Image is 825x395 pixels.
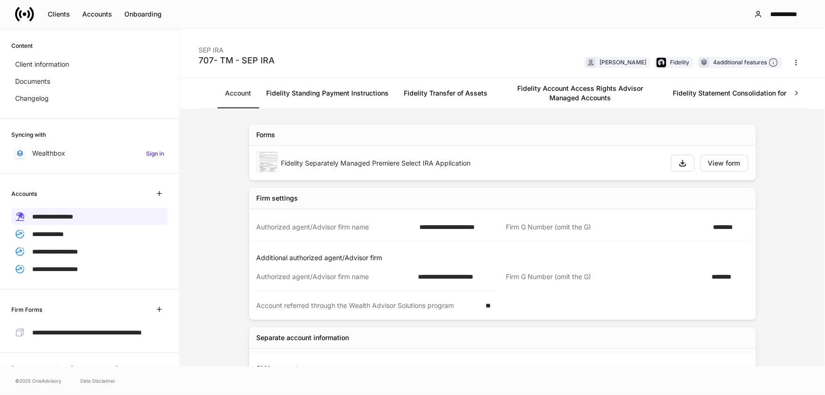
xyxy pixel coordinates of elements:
[11,73,168,90] a: Documents
[700,155,748,172] button: View form
[495,78,665,108] a: Fidelity Account Access Rights Advisor Managed Accounts
[11,305,42,314] h6: Firm Forms
[713,58,778,68] div: 4 additional features
[76,7,118,22] button: Accounts
[11,41,33,50] h6: Content
[257,301,480,310] div: Account referred through the Wealth Advisor Solutions program
[15,77,50,86] p: Documents
[199,40,275,55] div: SEP IRA
[15,60,69,69] p: Client information
[257,364,752,373] p: SMA account
[257,333,349,342] div: Separate account information
[217,78,259,108] a: Account
[708,160,740,167] div: View form
[118,7,168,22] button: Onboarding
[11,145,168,162] a: WealthboxSign in
[11,90,168,107] a: Changelog
[11,56,168,73] a: Client information
[257,130,276,140] div: Forms
[670,58,689,67] div: Fidelity
[32,149,65,158] p: Wealthbox
[48,11,70,18] div: Clients
[80,377,115,385] a: Data Disclaimer
[506,222,708,232] div: Firm G Number (omit the G)
[199,55,275,66] div: 707- TM - SEP IRA
[124,11,162,18] div: Onboarding
[257,272,412,281] div: Authorized agent/Advisor firm name
[281,158,663,168] div: Fidelity Separately Managed Premiere Select IRA Application
[257,193,298,203] div: Firm settings
[82,11,112,18] div: Accounts
[599,58,646,67] div: [PERSON_NAME]
[15,94,49,103] p: Changelog
[15,377,61,385] span: © 2025 OneAdvisory
[11,189,37,198] h6: Accounts
[257,222,414,232] div: Authorized agent/Advisor firm name
[259,78,396,108] a: Fidelity Standing Payment Instructions
[11,130,46,139] h6: Syncing with
[257,253,752,263] p: Additional authorized agent/Advisor firm
[146,149,164,158] h6: Sign in
[11,364,140,382] h6: [PERSON_NAME] and [PERSON_NAME] Household
[396,78,495,108] a: Fidelity Transfer of Assets
[42,7,76,22] button: Clients
[506,272,706,282] div: Firm G Number (omit the G)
